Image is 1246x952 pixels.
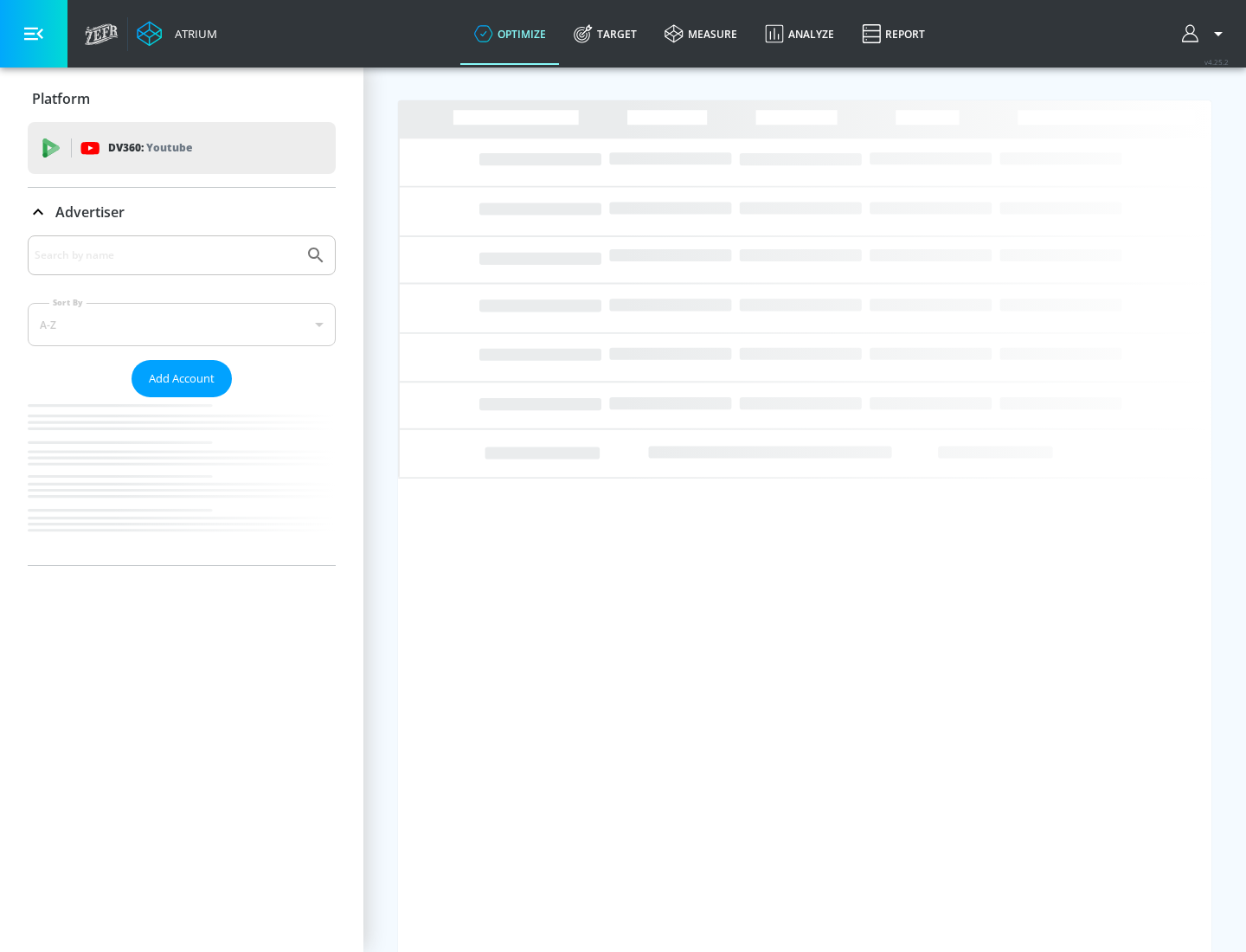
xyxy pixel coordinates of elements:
[137,21,217,47] a: Atrium
[168,26,217,42] div: Atrium
[28,235,336,565] div: Advertiser
[28,303,336,346] div: A-Z
[1204,57,1229,67] span: v 4.25.2
[751,3,848,65] a: Analyze
[560,3,651,65] a: Target
[49,297,87,308] label: Sort By
[28,122,336,174] div: DV360: Youtube
[28,188,336,236] div: Advertiser
[651,3,751,65] a: measure
[460,3,560,65] a: optimize
[55,203,125,222] p: Advertiser
[28,74,336,123] div: Platform
[132,360,232,397] button: Add Account
[32,89,90,108] p: Platform
[35,244,297,267] input: Search by name
[108,138,192,158] p: DV360:
[848,3,939,65] a: Report
[149,369,215,389] span: Add Account
[146,138,192,157] p: Youtube
[28,397,336,565] nav: list of Advertiser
